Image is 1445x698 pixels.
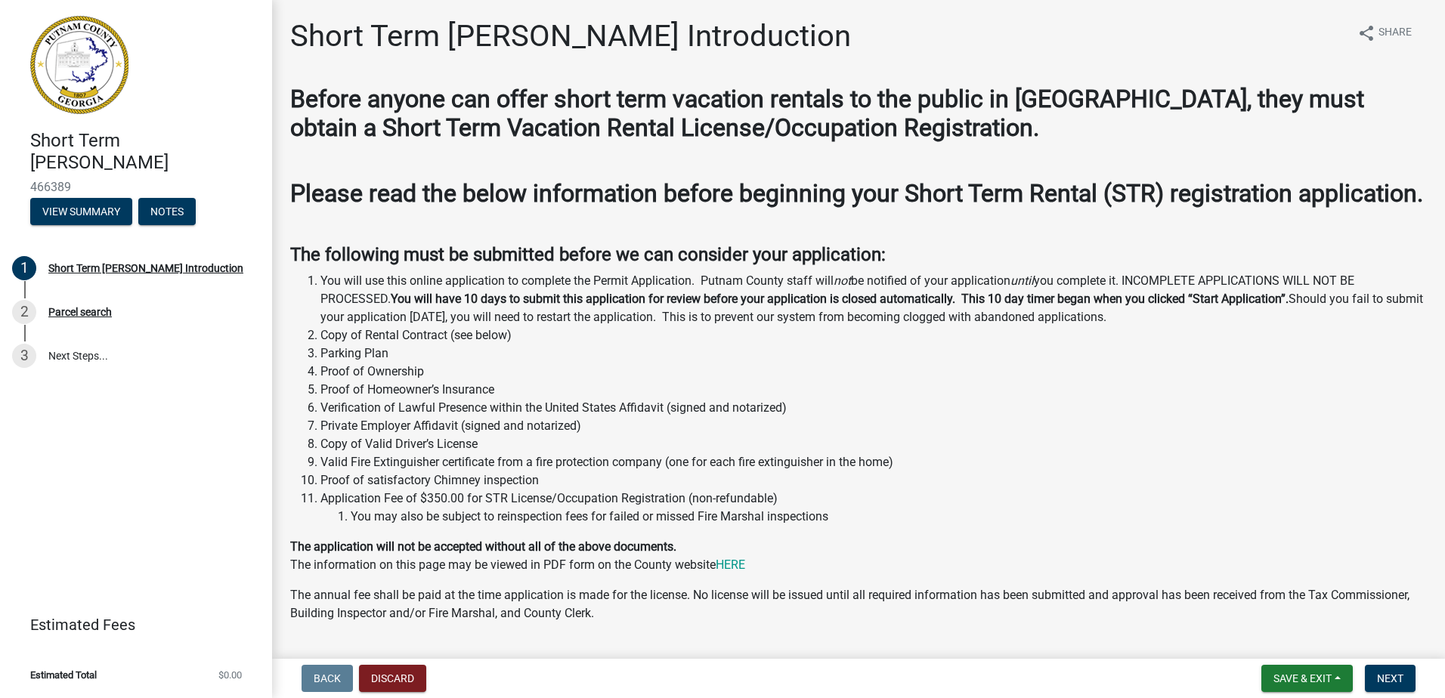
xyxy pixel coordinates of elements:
i: share [1357,24,1375,42]
a: HERE [716,557,745,572]
strong: The following must be submitted before we can consider your application: [290,244,886,265]
strong: Please read the below information before beginning your Short Term Rental (STR) registration appl... [290,179,1423,208]
strong: Before anyone can offer short term vacation rentals to the public in [GEOGRAPHIC_DATA], they must... [290,85,1364,142]
div: Parcel search [48,307,112,317]
li: You may also be subject to reinspection fees for failed or missed Fire Marshal inspections [351,508,1427,526]
li: Proof of Ownership [320,363,1427,381]
wm-modal-confirm: Summary [30,206,132,218]
img: Putnam County, Georgia [30,16,128,114]
a: Estimated Fees [12,610,248,640]
button: Discard [359,665,426,692]
wm-modal-confirm: Notes [138,206,196,218]
span: Save & Exit [1273,672,1332,684]
p: The information on this page may be viewed in PDF form on the County website [290,538,1427,574]
button: Next [1365,665,1416,692]
h1: Short Term [PERSON_NAME] Introduction [290,18,851,54]
button: shareShare [1345,18,1424,48]
div: Short Term [PERSON_NAME] Introduction [48,263,243,273]
li: Valid Fire Extinguisher certificate from a fire protection company (one for each fire extinguishe... [320,453,1427,471]
i: until [1010,273,1034,288]
button: View Summary [30,198,132,225]
li: Copy of Rental Contract (see below) [320,326,1427,344]
button: Notes [138,198,196,225]
span: Back [314,672,341,684]
button: Save & Exit [1261,665,1353,692]
li: Proof of satisfactory Chimney inspection [320,471,1427,490]
li: Private Employer Affidavit (signed and notarized) [320,417,1427,435]
i: not [834,273,851,288]
span: Estimated Total [30,670,97,680]
strong: The application will not be accepted without all of the above documents. [290,539,676,554]
li: Copy of Valid Driver’s License [320,435,1427,453]
span: Next [1377,672,1403,684]
button: Back [302,665,353,692]
li: Verification of Lawful Presence within the United States Affidavit (signed and notarized) [320,399,1427,417]
span: 466389 [30,180,242,194]
li: Proof of Homeowner’s Insurance [320,381,1427,399]
div: 2 [12,300,36,324]
span: $0.00 [218,670,242,680]
strong: You will have 10 days to submit this application for review before your application is closed aut... [391,292,1289,306]
li: Application Fee of $350.00 for STR License/Occupation Registration (non-refundable) [320,490,1427,526]
li: Parking Plan [320,344,1427,363]
div: 1 [12,256,36,280]
li: You will use this online application to complete the Permit Application. Putnam County staff will... [320,272,1427,326]
div: 3 [12,344,36,368]
p: The annual fee shall be paid at the time application is made for the license. No license will be ... [290,586,1427,622]
span: Share [1378,24,1412,42]
h4: Short Term [PERSON_NAME] [30,130,260,174]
